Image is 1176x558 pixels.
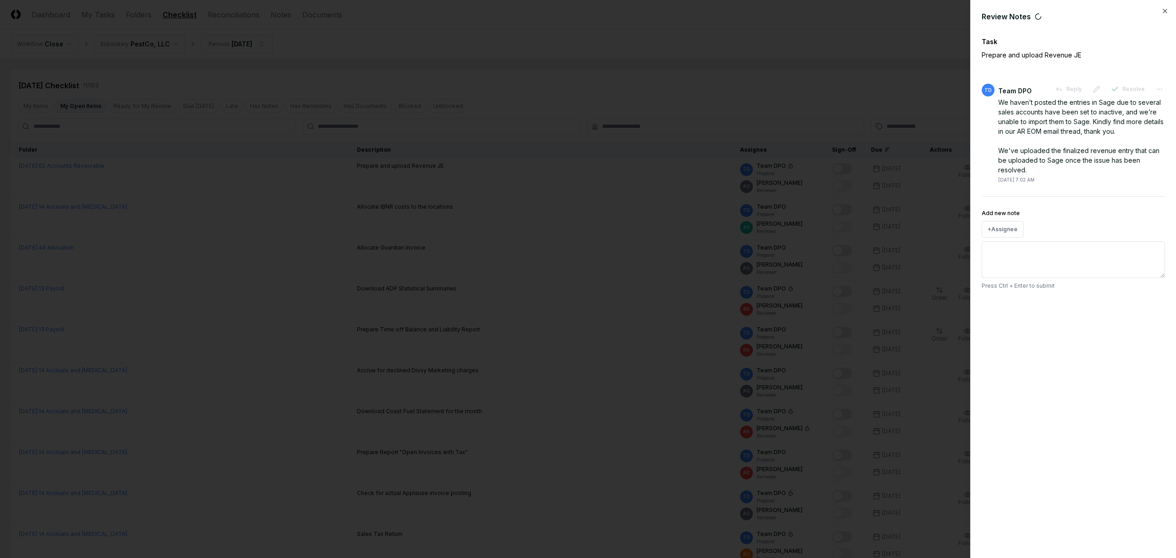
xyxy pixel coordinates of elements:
label: Add new note [982,210,1020,216]
button: Resolve [1106,81,1150,97]
div: Team DPO [998,86,1032,96]
button: +Assignee [982,221,1023,238]
p: Press Ctrl + Enter to submit [982,282,1165,290]
span: Resolve [1122,85,1145,93]
div: We haven’t posted the entries in Sage due to several sales accounts have been set to inactive, an... [998,97,1165,175]
span: TD [984,87,992,94]
div: Review Notes [982,11,1165,22]
p: Prepare and upload Revenue JE [982,50,1133,60]
button: Reply [1050,81,1087,97]
div: [DATE] 7:02 AM [998,177,1035,183]
div: Task [982,37,1165,46]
